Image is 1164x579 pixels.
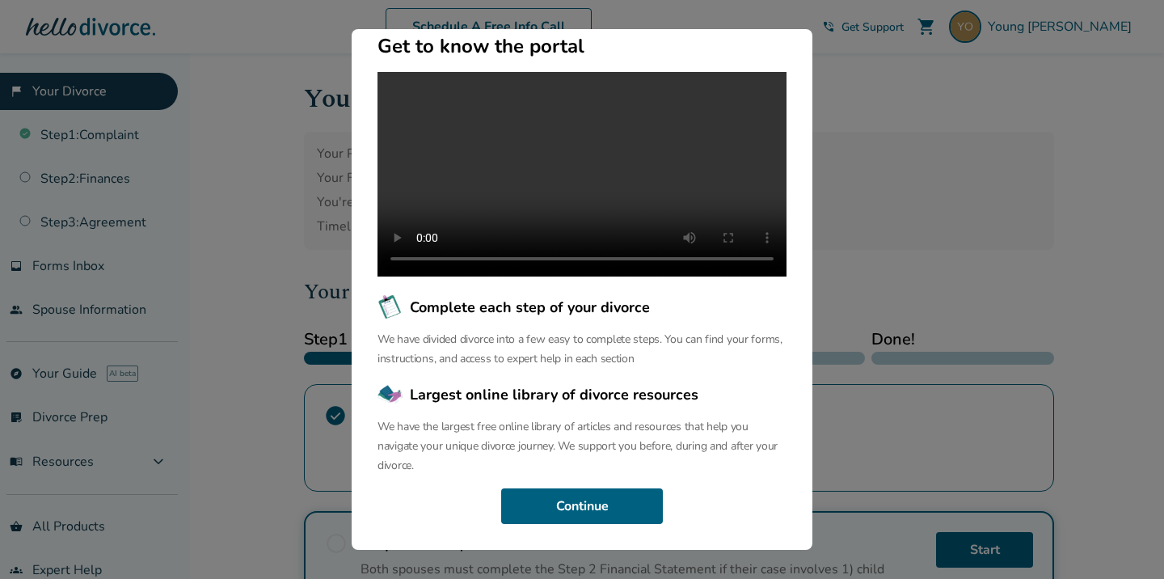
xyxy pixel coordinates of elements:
p: We have divided divorce into a few easy to complete steps. You can find your forms, instructions,... [377,330,787,369]
iframe: Chat Widget [1083,501,1164,579]
img: Complete each step of your divorce [377,294,403,320]
p: We have the largest free online library of articles and resources that help you navigate your uni... [377,417,787,475]
button: Continue [501,488,663,524]
h2: Get to know the portal [377,33,787,59]
span: Largest online library of divorce resources [410,384,698,405]
img: Largest online library of divorce resources [377,382,403,408]
span: Complete each step of your divorce [410,297,650,318]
